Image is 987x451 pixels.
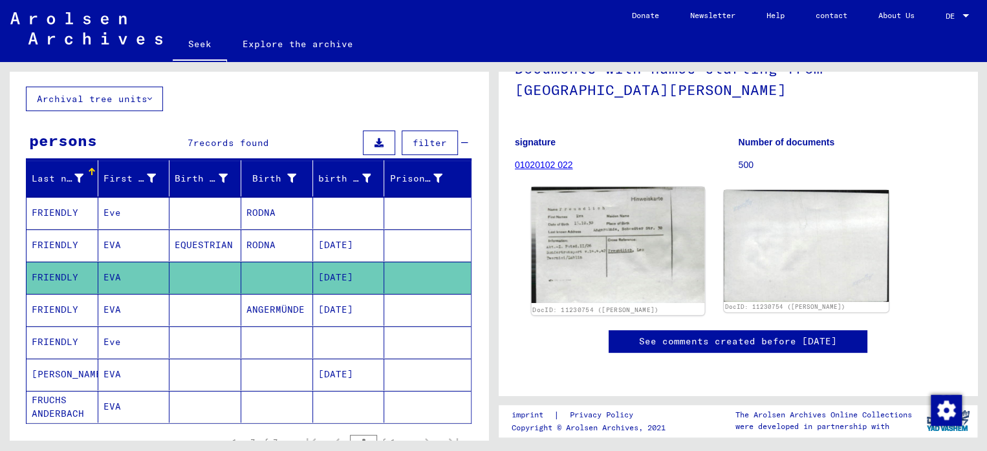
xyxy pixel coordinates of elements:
img: 001.jpg [532,187,705,303]
font: EVA [103,271,121,283]
font: About Us [878,10,915,20]
font: Explore the archive [243,38,353,50]
font: records found [193,137,269,149]
a: DocID: 11230754 ([PERSON_NAME]) [725,303,845,310]
font: contact [816,10,847,20]
font: [DATE] [318,368,353,380]
font: of 1 [377,437,395,446]
font: Eve [103,336,121,348]
div: birth date [318,168,387,189]
font: FRIENDLY [32,336,78,348]
a: Privacy Policy [559,408,648,422]
a: See comments created before [DATE] [639,335,837,348]
img: yv_logo.png [924,404,972,437]
font: [DATE] [318,239,353,251]
mat-header-cell: Prisoner # [384,160,471,196]
font: FRIENDLY [32,271,78,283]
font: FRIENDLY [32,239,78,251]
mat-header-cell: birth date [313,160,385,196]
font: imprint [511,410,543,419]
font: 1 – 7 of 7 [232,437,277,446]
font: Prisoner # [389,173,448,184]
font: EQUESTRIAN [175,239,233,251]
font: Help [766,10,785,20]
font: | [553,409,559,421]
div: Change consent [930,394,961,425]
div: Last name [32,168,100,189]
div: Birth name [175,168,244,189]
font: FRUCHS ANDERBACH [32,394,84,419]
font: Donate [632,10,659,20]
font: Archival tree units [37,93,147,105]
div: Prisoner # [389,168,459,189]
font: 500 [739,160,754,170]
font: DE [946,11,955,21]
font: Birth [252,173,281,184]
font: Copyright © Arolsen Archives, 2021 [511,423,665,432]
font: Number of documents [739,137,835,147]
font: [DATE] [318,271,353,283]
font: signature [515,137,556,147]
font: birth date [318,173,376,184]
button: Archival tree units [26,87,163,111]
font: filter [413,137,447,149]
mat-header-cell: First name [98,160,170,196]
mat-header-cell: Birth [241,160,313,196]
font: Newsletter [690,10,735,20]
font: RODNA [246,239,276,251]
font: were developed in partnership with [735,421,889,431]
a: DocID: 11230754 ([PERSON_NAME]) [532,306,658,313]
button: filter [402,131,458,155]
font: 7 [188,137,193,149]
font: See comments created before [DATE] [639,335,837,347]
img: Change consent [931,395,962,426]
font: EVA [103,401,121,412]
a: imprint [511,408,553,422]
mat-header-cell: Last name [27,160,98,196]
font: Birth name [175,173,233,184]
font: EVA [103,368,121,380]
font: Last name [32,173,84,184]
div: Birth [246,168,312,189]
font: Eve [103,207,121,218]
font: RODNA [246,207,276,218]
font: First name [103,173,162,184]
font: [DATE] [318,304,353,315]
img: Arolsen_neg.svg [10,12,162,45]
a: Seek [173,28,227,62]
font: EVA [103,304,121,315]
img: 002.jpg [724,190,889,301]
mat-header-cell: Birth name [169,160,241,196]
a: Explore the archive [227,28,369,59]
div: First name [103,168,173,189]
font: Privacy Policy [569,410,633,419]
font: The Arolsen Archives Online Collections [735,410,912,419]
font: [PERSON_NAME] [32,368,107,380]
font: Seek [188,38,211,50]
font: ANGERMÜNDE [246,304,305,315]
font: EVA [103,239,121,251]
font: FRIENDLY [32,207,78,218]
a: 01020102 022 [515,160,573,170]
font: persons [29,131,97,150]
font: FRIENDLY [32,304,78,315]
